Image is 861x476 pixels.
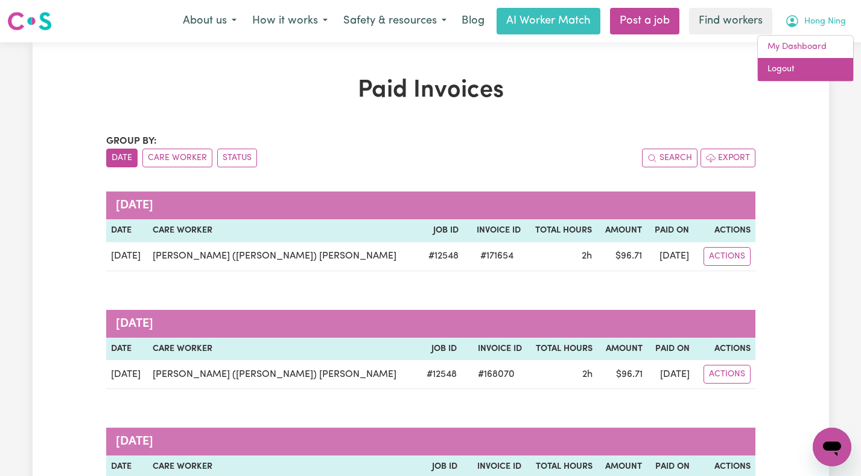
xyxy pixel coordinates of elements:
th: Paid On [647,338,694,361]
caption: [DATE] [106,428,755,455]
th: Paid On [647,219,694,242]
button: Export [701,149,755,167]
img: Careseekers logo [7,10,52,32]
button: How it works [244,8,335,34]
a: Blog [454,8,492,34]
td: [DATE] [647,360,694,389]
td: [DATE] [106,360,148,389]
div: My Account [757,35,854,82]
th: Date [106,338,148,361]
button: My Account [777,8,854,34]
span: 2 hours [582,251,592,261]
a: Post a job [610,8,679,34]
td: [DATE] [647,242,694,271]
th: Job ID [421,219,463,242]
button: Actions [704,365,751,384]
th: Date [106,219,148,242]
button: sort invoices by paid status [217,149,257,167]
h1: Paid Invoices [106,76,755,105]
button: Search [642,149,697,167]
iframe: Button to launch messaging window [813,428,851,466]
th: Amount [597,219,647,242]
button: Actions [704,247,751,266]
a: My Dashboard [758,36,853,59]
th: Total Hours [526,219,597,242]
span: # 168070 [471,367,522,382]
th: Total Hours [527,338,598,361]
th: Amount [597,338,647,361]
th: Actions [694,338,755,361]
td: # 12548 [419,360,462,389]
th: Care Worker [148,338,419,361]
th: Invoice ID [462,338,527,361]
td: # 12548 [421,242,463,271]
td: [PERSON_NAME] ([PERSON_NAME]) [PERSON_NAME] [148,242,421,271]
a: Careseekers logo [7,7,52,35]
a: AI Worker Match [497,8,600,34]
caption: [DATE] [106,310,755,338]
th: Job ID [419,338,462,361]
span: 2 hours [582,370,593,379]
a: Logout [758,58,853,81]
span: # 171654 [473,249,521,263]
th: Invoice ID [463,219,525,242]
th: Care Worker [148,219,421,242]
a: Find workers [689,8,772,34]
td: [DATE] [106,242,148,271]
button: Safety & resources [335,8,454,34]
button: sort invoices by date [106,149,138,167]
button: About us [175,8,244,34]
caption: [DATE] [106,191,755,219]
td: $ 96.71 [597,360,647,389]
span: Hong Ning [804,15,846,28]
span: Group by: [106,137,157,146]
th: Actions [694,219,755,242]
button: sort invoices by care worker [142,149,212,167]
td: $ 96.71 [597,242,647,271]
td: [PERSON_NAME] ([PERSON_NAME]) [PERSON_NAME] [148,360,419,389]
